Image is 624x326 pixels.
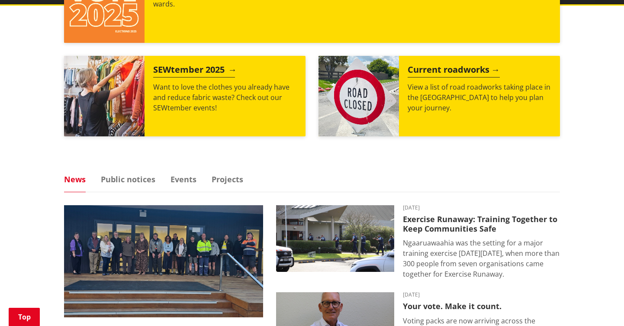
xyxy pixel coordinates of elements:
a: Top [9,308,40,326]
iframe: Messenger Launcher [584,290,615,321]
time: [DATE] [403,292,560,297]
img: SEWtember [64,56,145,136]
img: Glen Afton and Pukemiro Districts Community Hub [64,205,263,317]
a: Projects [212,175,243,183]
h3: Your vote. Make it count. [403,302,560,311]
h2: SEWtember 2025 [153,65,235,77]
img: Road closed sign [318,56,399,136]
a: Current roadworks View a list of road roadworks taking place in the [GEOGRAPHIC_DATA] to help you... [318,56,560,136]
time: [DATE] [403,205,560,210]
img: AOS Exercise Runaway [276,205,394,272]
a: Public notices [101,175,155,183]
a: SEWtember 2025 Want to love the clothes you already have and reduce fabric waste? Check out our S... [64,56,306,136]
a: Events [170,175,196,183]
a: [DATE] Exercise Runaway: Training Together to Keep Communities Safe Ngaaruawaahia was the setting... [276,205,560,279]
p: Ngaaruawaahia was the setting for a major training exercise [DATE][DATE], when more than 300 peop... [403,238,560,279]
h3: Exercise Runaway: Training Together to Keep Communities Safe [403,215,560,233]
p: Want to love the clothes you already have and reduce fabric waste? Check out our SEWtember events! [153,82,297,113]
p: View a list of road roadworks taking place in the [GEOGRAPHIC_DATA] to help you plan your journey. [408,82,551,113]
h2: Current roadworks [408,65,500,77]
a: News [64,175,86,183]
